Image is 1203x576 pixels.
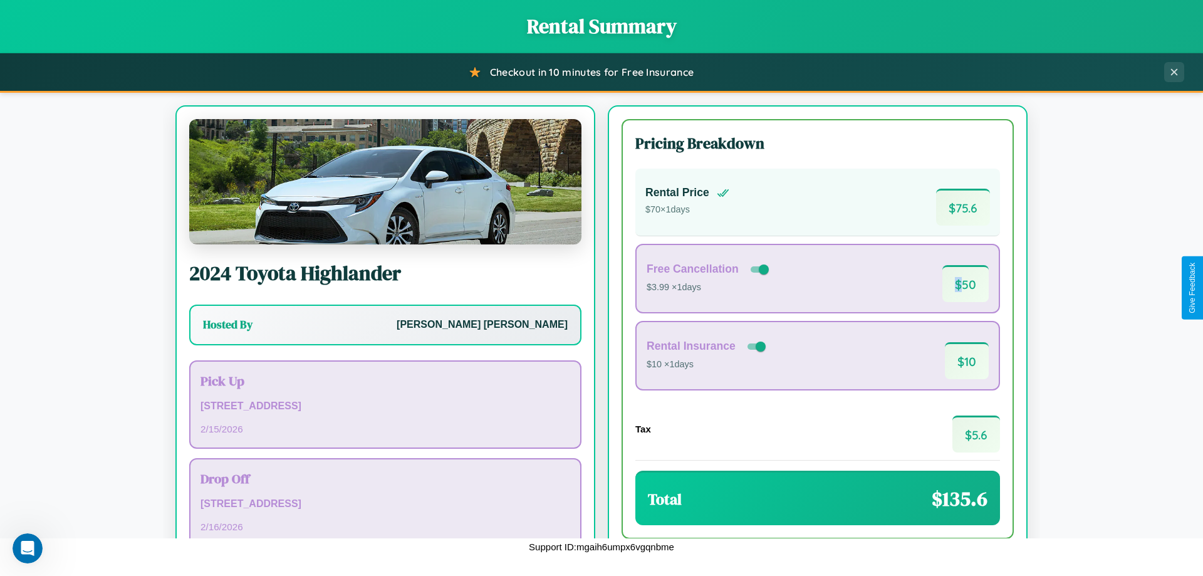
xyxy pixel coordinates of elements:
p: $10 × 1 days [647,357,768,373]
span: Checkout in 10 minutes for Free Insurance [490,66,694,78]
p: [PERSON_NAME] [PERSON_NAME] [397,316,568,334]
p: [STREET_ADDRESS] [200,495,570,513]
h3: Total [648,489,682,510]
p: $ 70 × 1 days [645,202,729,218]
h3: Drop Off [200,469,570,488]
img: Toyota Highlander [189,119,581,244]
p: 2 / 16 / 2026 [200,518,570,535]
span: $ 135.6 [932,485,987,513]
h3: Hosted By [203,317,253,332]
h3: Pricing Breakdown [635,133,1000,154]
h2: 2024 Toyota Highlander [189,259,581,287]
h4: Rental Insurance [647,340,736,353]
span: $ 75.6 [936,189,990,226]
span: $ 10 [945,342,989,379]
span: $ 5.6 [952,416,1000,453]
p: 2 / 15 / 2026 [200,421,570,437]
p: $3.99 × 1 days [647,280,771,296]
p: Support ID: mgaih6umpx6vgqnbme [529,538,674,555]
h4: Rental Price [645,186,709,199]
h4: Free Cancellation [647,263,739,276]
h3: Pick Up [200,372,570,390]
h1: Rental Summary [13,13,1190,40]
h4: Tax [635,424,651,434]
div: Give Feedback [1188,263,1197,313]
p: [STREET_ADDRESS] [200,397,570,416]
iframe: Intercom live chat [13,533,43,563]
span: $ 50 [942,265,989,302]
